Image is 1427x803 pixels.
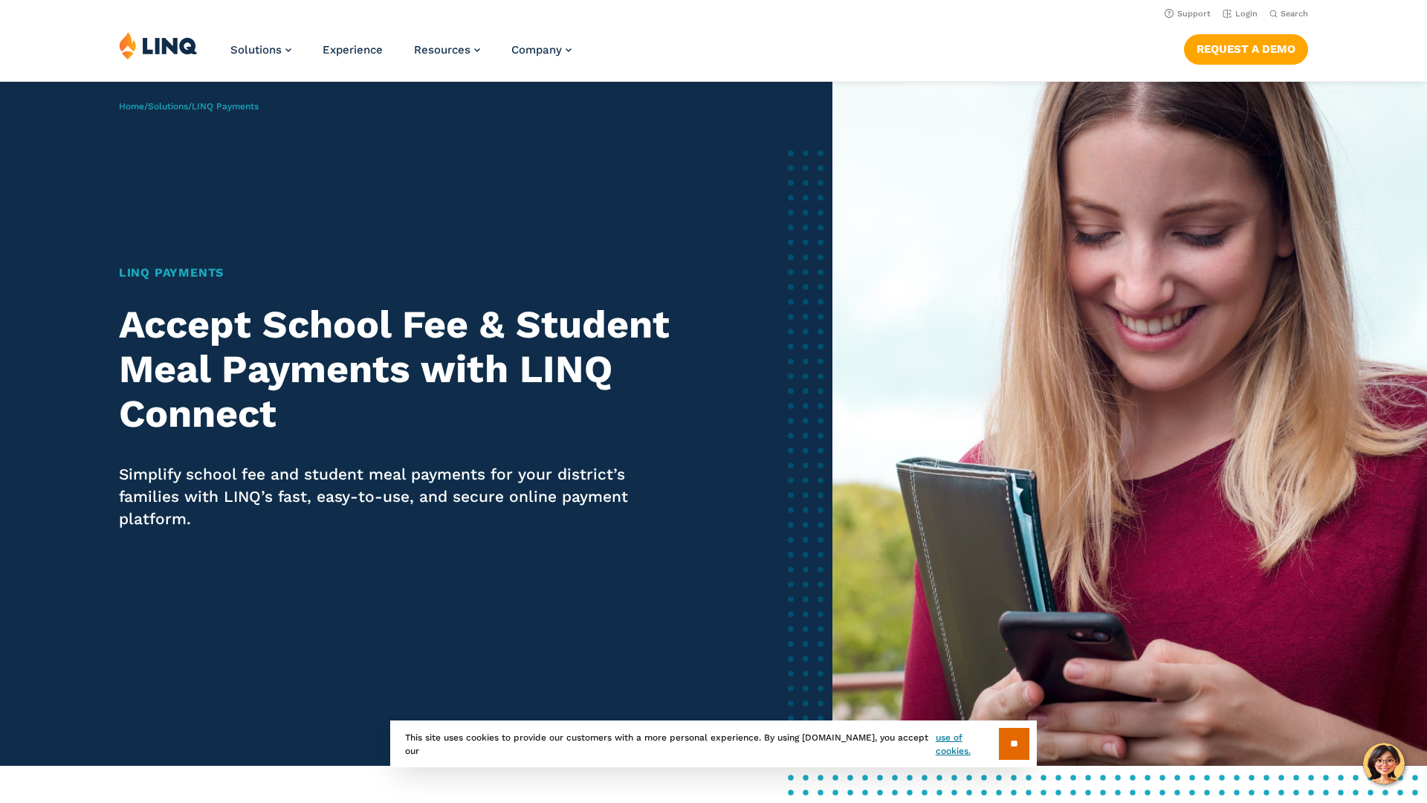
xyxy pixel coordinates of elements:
h2: Accept School Fee & Student Meal Payments with LINQ Connect [119,303,682,436]
span: Solutions [230,43,282,57]
span: Search [1281,9,1308,19]
a: Experience [323,43,383,57]
nav: Button Navigation [1184,31,1308,64]
a: use of cookies. [936,731,999,758]
button: Hello, have a question? Let’s chat. [1363,743,1405,784]
img: LINQ Payments [832,82,1427,766]
span: / / [119,101,259,112]
p: Simplify school fee and student meal payments for your district’s families with LINQ’s fast, easy... [119,463,682,530]
div: This site uses cookies to provide our customers with a more personal experience. By using [DOMAIN... [390,720,1037,767]
h1: LINQ Payments [119,264,682,282]
span: Company [511,43,562,57]
span: LINQ Payments [192,101,259,112]
a: Solutions [148,101,188,112]
button: Open Search Bar [1269,8,1308,19]
a: Home [119,101,144,112]
a: Request a Demo [1184,34,1308,64]
a: Login [1223,9,1258,19]
a: Resources [414,43,480,57]
nav: Primary Navigation [230,31,572,80]
a: Support [1165,9,1211,19]
span: Resources [414,43,470,57]
a: Company [511,43,572,57]
a: Solutions [230,43,291,57]
img: LINQ | K‑12 Software [119,31,198,59]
